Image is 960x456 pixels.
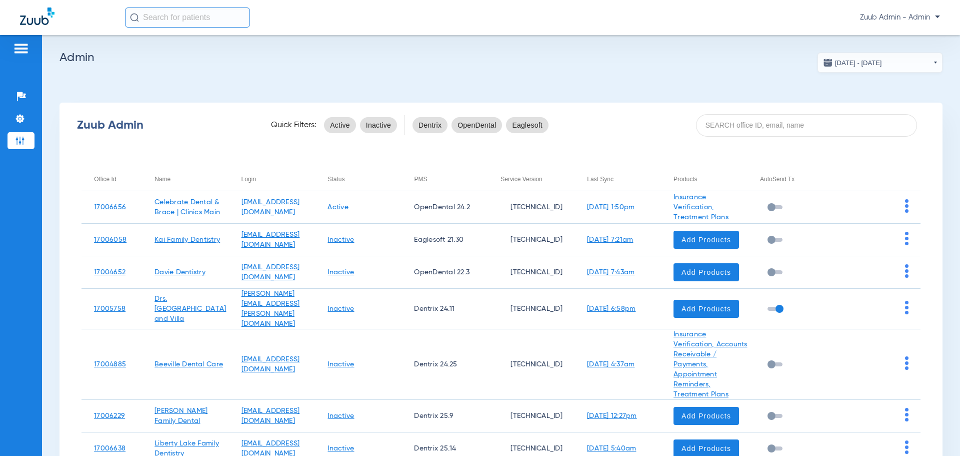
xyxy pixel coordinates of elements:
a: Active [327,204,348,211]
a: [EMAIL_ADDRESS][DOMAIN_NAME] [241,264,300,281]
td: OpenDental 24.2 [401,191,488,224]
td: [TECHNICAL_ID] [488,400,574,432]
button: [DATE] - [DATE] [817,53,942,73]
div: PMS [414,174,488,185]
a: Inactive [327,412,354,419]
img: Search Icon [130,13,139,22]
div: Office Id [94,174,142,185]
a: Celebrate Dental & Brace | Clinics Main [154,199,220,216]
a: 17004885 [94,361,126,368]
a: 17006656 [94,204,126,211]
img: date.svg [823,58,833,68]
div: Service Version [500,174,574,185]
td: Dentrix 24.11 [401,289,488,329]
img: group-dot-blue.svg [905,440,908,454]
a: 17006058 [94,236,126,243]
img: group-dot-blue.svg [905,301,908,314]
td: Dentrix 25.9 [401,400,488,432]
span: Active [330,120,350,130]
span: Eaglesoft [512,120,542,130]
img: group-dot-blue.svg [905,199,908,213]
div: Status [327,174,344,185]
input: SEARCH office ID, email, name [696,114,917,137]
img: group-dot-blue.svg [905,232,908,245]
h2: Admin [59,53,942,63]
td: OpenDental 22.3 [401,256,488,289]
a: Davie Dentistry [154,269,205,276]
a: [DATE] 7:21am [587,236,633,243]
a: 17004652 [94,269,125,276]
input: Search for patients [125,8,250,28]
a: [EMAIL_ADDRESS][DOMAIN_NAME] [241,356,300,373]
button: Add Products [673,300,739,318]
div: Products [673,174,747,185]
a: [EMAIL_ADDRESS][DOMAIN_NAME] [241,231,300,248]
a: Inactive [327,445,354,452]
a: [DATE] 1:50pm [587,204,634,211]
a: Insurance Verification, Treatment Plans [673,194,728,221]
td: Dentrix 24.25 [401,329,488,400]
a: [PERSON_NAME] Family Dental [154,407,207,424]
div: AutoSend Tx [760,174,794,185]
a: Insurance Verification, Accounts Receivable / Payments, Appointment Reminders, Treatment Plans [673,331,747,398]
img: group-dot-blue.svg [905,264,908,278]
div: Office Id [94,174,116,185]
a: Beeville Dental Care [154,361,223,368]
div: AutoSend Tx [760,174,834,185]
a: Inactive [327,236,354,243]
div: Name [154,174,228,185]
a: [DATE] 4:37am [587,361,634,368]
span: Add Products [681,267,731,277]
span: Quick Filters: [271,120,316,130]
button: Add Products [673,231,739,249]
a: [DATE] 6:58pm [587,305,635,312]
td: [TECHNICAL_ID] [488,191,574,224]
a: 17005758 [94,305,125,312]
div: Zuub Admin [77,120,253,130]
td: Eaglesoft 21.30 [401,224,488,256]
td: [TECHNICAL_ID] [488,329,574,400]
a: Inactive [327,305,354,312]
td: [TECHNICAL_ID] [488,289,574,329]
a: Inactive [327,361,354,368]
span: Inactive [366,120,391,130]
a: [PERSON_NAME][EMAIL_ADDRESS][PERSON_NAME][DOMAIN_NAME] [241,290,300,327]
img: group-dot-blue.svg [905,408,908,421]
td: [TECHNICAL_ID] [488,224,574,256]
div: Products [673,174,697,185]
span: Dentrix [418,120,441,130]
span: Add Products [681,304,731,314]
span: OpenDental [457,120,496,130]
img: group-dot-blue.svg [905,356,908,370]
img: Zuub Logo [20,8,54,25]
mat-chip-listbox: status-filters [324,115,397,135]
button: Add Products [673,407,739,425]
a: 17006638 [94,445,125,452]
td: [TECHNICAL_ID] [488,256,574,289]
div: Service Version [500,174,542,185]
button: Add Products [673,263,739,281]
div: Login [241,174,315,185]
mat-chip-listbox: pms-filters [412,115,548,135]
a: [DATE] 5:40am [587,445,636,452]
a: [DATE] 7:43am [587,269,634,276]
div: Name [154,174,170,185]
span: Zuub Admin - Admin [860,13,940,23]
a: Drs. [GEOGRAPHIC_DATA] and Villa [154,295,226,322]
div: Status [327,174,401,185]
a: 17006229 [94,412,125,419]
span: Add Products [681,411,731,421]
span: Add Products [681,235,731,245]
div: PMS [414,174,427,185]
img: hamburger-icon [13,43,29,55]
div: Login [241,174,256,185]
a: [DATE] 12:27pm [587,412,637,419]
div: Last Sync [587,174,613,185]
a: [EMAIL_ADDRESS][DOMAIN_NAME] [241,407,300,424]
a: Inactive [327,269,354,276]
div: Last Sync [587,174,661,185]
span: Add Products [681,443,731,453]
a: [EMAIL_ADDRESS][DOMAIN_NAME] [241,199,300,216]
a: Kai Family Dentistry [154,236,220,243]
